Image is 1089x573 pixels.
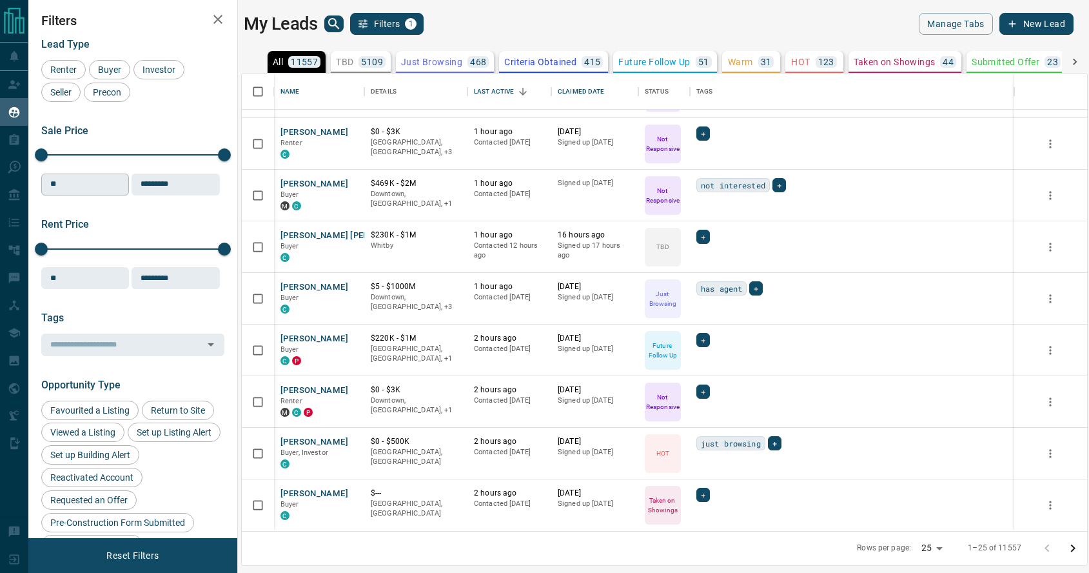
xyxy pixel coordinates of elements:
[504,57,576,66] p: Criteria Obtained
[474,385,545,396] p: 2 hours ago
[89,60,130,79] div: Buyer
[280,448,328,457] span: Buyer, Investor
[558,230,632,241] p: 16 hours ago
[371,333,461,344] p: $220K - $1M
[371,499,461,519] p: [GEOGRAPHIC_DATA], [GEOGRAPHIC_DATA]
[916,539,947,558] div: 25
[999,13,1074,35] button: New Lead
[551,74,638,110] div: Claimed Date
[558,436,632,447] p: [DATE]
[698,57,709,66] p: 51
[474,189,545,199] p: Contacted [DATE]
[474,499,545,509] p: Contacted [DATE]
[371,292,461,312] p: West End, Midtown | Central, Toronto
[470,57,486,66] p: 468
[696,126,710,141] div: +
[656,242,669,252] p: TBD
[972,57,1039,66] p: Submitted Offer
[41,218,89,230] span: Rent Price
[1047,57,1058,66] p: 23
[371,189,461,209] p: Toronto
[791,57,810,66] p: HOT
[406,19,415,28] span: 1
[41,379,121,391] span: Opportunity Type
[474,436,545,447] p: 2 hours ago
[280,253,289,262] div: condos.ca
[474,396,545,406] p: Contacted [DATE]
[558,74,605,110] div: Claimed Date
[371,137,461,157] p: West End, Toronto, Mississauga
[280,459,289,468] div: condos.ca
[280,201,289,210] div: mrloft.ca
[41,513,194,532] div: Pre-Construction Form Submitted
[474,281,545,292] p: 1 hour ago
[132,427,216,437] span: Set up Listing Alert
[558,241,632,261] p: Signed up 17 hours ago
[46,65,81,75] span: Renter
[280,345,299,354] span: Buyer
[46,405,134,416] span: Favourited a Listing
[41,490,137,510] div: Requested an Offer
[46,472,138,483] span: Reactivated Account
[371,178,461,189] p: $469K - $2M
[41,13,224,28] h2: Filters
[646,496,680,515] p: Taken on Showings
[701,127,705,140] span: +
[701,179,765,192] span: not interested
[1041,341,1060,360] button: more
[41,312,64,324] span: Tags
[1041,289,1060,308] button: more
[280,294,299,302] span: Buyer
[128,423,221,442] div: Set up Listing Alert
[46,87,76,97] span: Seller
[656,448,669,458] p: HOT
[273,57,283,66] p: All
[474,333,545,344] p: 2 hours ago
[280,436,348,448] button: [PERSON_NAME]
[558,333,632,344] p: [DATE]
[558,344,632,354] p: Signed up [DATE]
[133,60,184,79] div: Investor
[280,488,348,500] button: [PERSON_NAME]
[371,74,397,110] div: Details
[474,488,545,499] p: 2 hours ago
[777,179,781,192] span: +
[93,65,126,75] span: Buyer
[558,396,632,406] p: Signed up [DATE]
[1041,392,1060,412] button: more
[146,405,210,416] span: Return to Site
[558,281,632,292] p: [DATE]
[646,289,680,308] p: Just Browsing
[324,15,344,32] button: search button
[943,57,954,66] p: 44
[371,385,461,396] p: $0 - $3K
[701,488,705,501] span: +
[336,57,353,66] p: TBD
[371,436,461,447] p: $0 - $500K
[41,468,142,487] div: Reactivated Account
[292,408,301,417] div: condos.ca
[968,543,1021,554] p: 1–25 of 11557
[371,396,461,416] p: Toronto
[701,334,705,347] span: +
[646,134,680,154] p: Not Responsive
[371,447,461,467] p: [GEOGRAPHIC_DATA], [GEOGRAPHIC_DATA]
[558,447,632,457] p: Signed up [DATE]
[558,488,632,499] p: [DATE]
[138,65,180,75] span: Investor
[1041,444,1060,463] button: more
[701,230,705,243] span: +
[728,57,753,66] p: Warm
[772,178,786,192] div: +
[41,38,90,50] span: Lead Type
[646,186,680,205] p: Not Responsive
[558,385,632,396] p: [DATE]
[558,126,632,137] p: [DATE]
[696,333,710,347] div: +
[701,385,705,398] span: +
[364,74,467,110] div: Details
[696,385,710,399] div: +
[280,139,302,147] span: Renter
[280,305,289,314] div: condos.ca
[474,241,545,261] p: Contacted 12 hours ago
